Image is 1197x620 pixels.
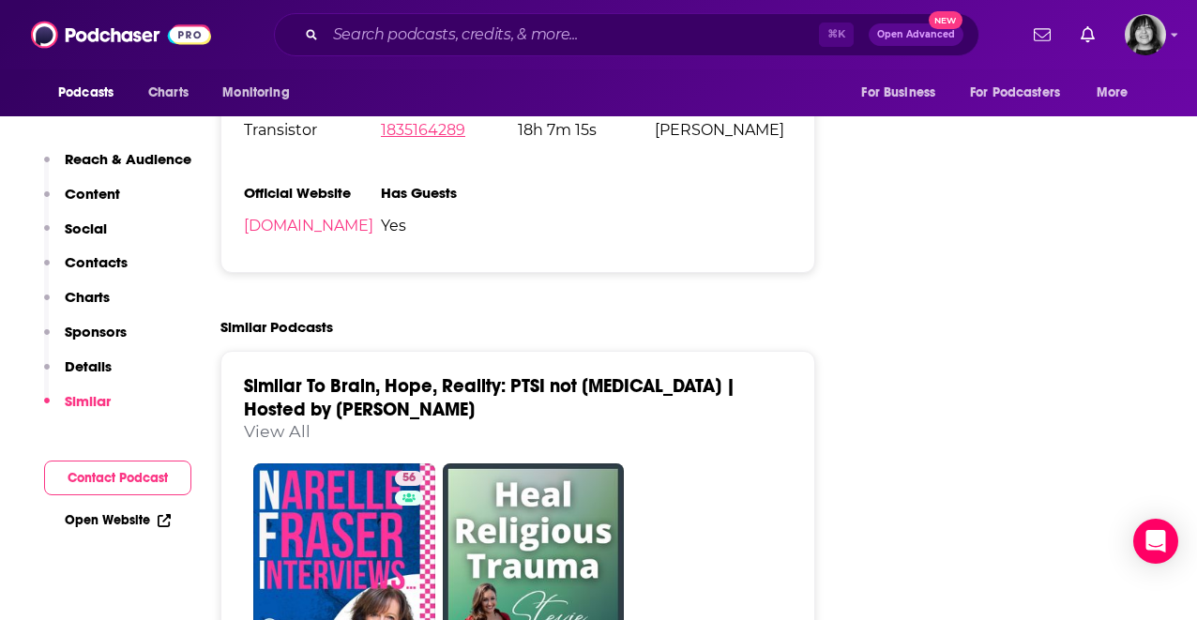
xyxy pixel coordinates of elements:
h3: Has Guests [381,184,518,202]
span: New [929,11,962,29]
h3: Official Website [244,184,381,202]
span: Podcasts [58,80,114,106]
button: Show profile menu [1125,14,1166,55]
button: open menu [958,75,1087,111]
button: Contact Podcast [44,461,191,495]
a: Show notifications dropdown [1073,19,1102,51]
button: Reach & Audience [44,150,191,185]
span: More [1097,80,1129,106]
div: Search podcasts, credits, & more... [274,13,979,56]
span: Open Advanced [877,30,955,39]
span: For Podcasters [970,80,1060,106]
span: ⌘ K [819,23,854,47]
span: Logged in as parkdalepublicity1 [1125,14,1166,55]
span: 56 [402,469,416,488]
a: Show notifications dropdown [1026,19,1058,51]
span: [PERSON_NAME] [655,121,792,139]
a: View All [244,421,311,441]
button: Contacts [44,253,128,288]
p: Social [65,219,107,237]
button: open menu [848,75,959,111]
button: Charts [44,288,110,323]
img: Podchaser - Follow, Share and Rate Podcasts [31,17,211,53]
p: Sponsors [65,323,127,340]
button: Similar [44,392,111,427]
span: Monitoring [222,80,289,106]
h2: Similar Podcasts [220,318,333,336]
p: Similar [65,392,111,410]
span: 18h 7m 15s [518,121,655,139]
input: Search podcasts, credits, & more... [326,20,819,50]
button: Sponsors [44,323,127,357]
a: Similar To Brain, Hope, Reality: PTSI not [MEDICAL_DATA] | Hosted by [PERSON_NAME] [244,374,735,421]
a: Open Website [65,512,171,528]
button: Open AdvancedNew [869,23,963,46]
div: Open Intercom Messenger [1133,519,1178,564]
a: 56 [395,471,423,486]
span: For Business [861,80,935,106]
button: Content [44,185,120,219]
button: open menu [1083,75,1152,111]
p: Reach & Audience [65,150,191,168]
button: Social [44,219,107,254]
span: Charts [148,80,189,106]
p: Content [65,185,120,203]
span: Yes [381,217,518,234]
a: [DOMAIN_NAME] [244,217,373,234]
a: Charts [136,75,200,111]
p: Contacts [65,253,128,271]
span: Transistor [244,121,381,139]
img: User Profile [1125,14,1166,55]
button: open menu [209,75,313,111]
button: Details [44,357,112,392]
p: Charts [65,288,110,306]
button: open menu [45,75,138,111]
p: Details [65,357,112,375]
a: 1835164289 [381,121,465,139]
